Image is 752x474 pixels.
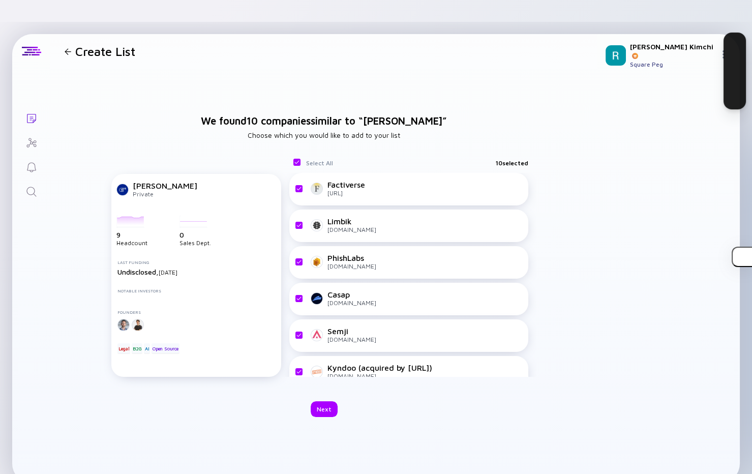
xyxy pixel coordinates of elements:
[12,105,50,130] a: Lists
[327,372,432,380] div: [DOMAIN_NAME]
[117,288,275,293] div: Notable Investors
[117,310,275,315] div: Founders
[117,343,130,353] div: Legal
[12,154,50,179] a: Reminders
[327,217,376,226] div: Limbik
[719,50,728,58] img: Menu
[201,115,447,127] h1: We found 10 companies similar to “ [PERSON_NAME] ”
[159,269,177,276] span: [DATE]
[327,189,365,197] div: [URL]
[144,343,151,353] div: AI
[630,61,715,68] div: Square Peg
[327,253,376,262] div: PhishLabs
[327,327,376,336] div: Semji
[293,159,333,167] div: Select All
[12,130,50,154] a: Investor Map
[327,262,376,270] div: [DOMAIN_NAME]
[496,159,528,167] div: 10 selected
[327,336,376,343] div: [DOMAIN_NAME]
[75,44,135,58] h1: Create List
[12,179,50,203] a: Search
[606,45,626,66] img: Roy Profile Picture
[133,190,197,198] div: Private
[327,363,432,372] div: Kyndoo (acquired by [URL])
[132,343,142,353] div: B2G
[117,268,159,276] span: Undisclosed,
[630,42,715,60] div: [PERSON_NAME] Kimchi
[327,180,365,189] div: Factiverse
[311,401,338,417] button: Next
[327,299,376,307] div: [DOMAIN_NAME]
[133,181,197,190] div: [PERSON_NAME]
[248,131,400,139] h2: Choose which you would like to add to your list
[327,226,376,233] div: [DOMAIN_NAME]
[117,260,275,265] div: Last Funding
[152,343,179,353] div: Open Source
[327,290,376,299] div: Casap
